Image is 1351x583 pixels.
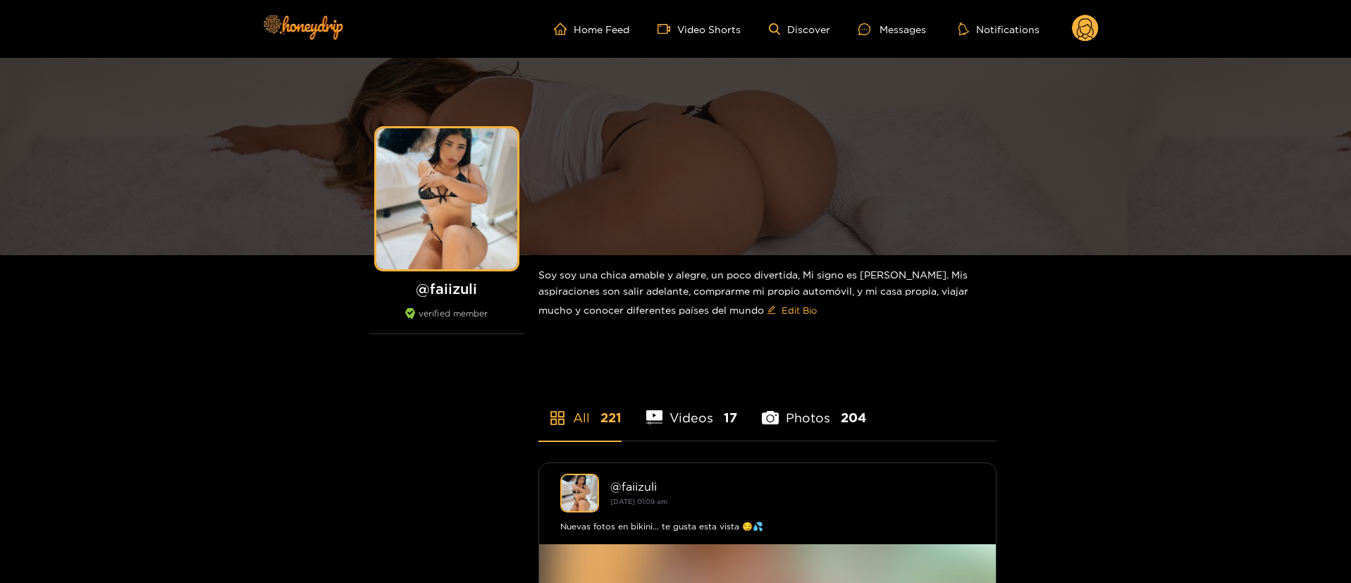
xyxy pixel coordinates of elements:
img: faiizuli [560,474,599,513]
a: Discover [769,23,830,35]
span: appstore [549,410,566,426]
div: verified member [369,308,524,334]
span: home [554,23,574,35]
button: editEdit Bio [764,299,820,321]
span: 204 [841,409,866,426]
h1: @ faiizuli [369,280,524,297]
span: video-camera [658,23,677,35]
span: 17 [724,409,737,426]
div: Soy soy una chica amable y alegre, un poco divertida, Mi signo es [PERSON_NAME]. Mis aspiraciones... [538,255,997,333]
li: Videos [646,377,738,441]
span: Edit Bio [782,303,817,317]
button: Notifications [954,22,1044,36]
li: Photos [762,377,866,441]
small: [DATE] 01:09 am [610,498,667,505]
div: @ faiizuli [610,480,975,493]
a: Video Shorts [658,23,741,35]
a: Home Feed [554,23,629,35]
div: Messages [858,21,926,37]
div: Nuevas fotos en bikini… te gusta esta vista 😏💦 [560,520,975,534]
span: 221 [600,409,622,426]
li: All [538,377,622,441]
span: edit [767,305,776,316]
